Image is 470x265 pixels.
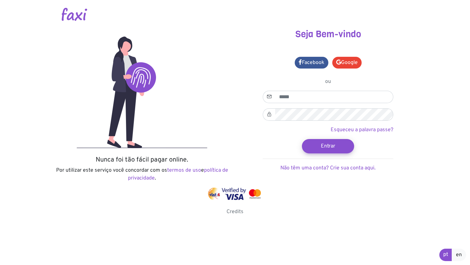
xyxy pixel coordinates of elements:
a: Facebook [295,57,328,69]
p: ou [263,78,393,86]
a: en [452,249,466,261]
img: vinti4 [208,188,221,200]
a: Não têm uma conta? Crie sua conta aqui. [280,165,376,171]
a: pt [439,249,452,261]
a: Google [332,57,362,69]
p: Por utilizar este serviço você concordar com os e . [54,166,230,182]
a: termos de uso [167,167,201,174]
img: visa [222,188,246,200]
button: Entrar [302,139,354,153]
img: mastercard [247,188,262,200]
a: Credits [227,209,243,215]
h3: Seja Bem-vindo [240,29,416,40]
h5: Nunca foi tão fácil pagar online. [54,156,230,164]
a: Esqueceu a palavra passe? [331,127,393,133]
